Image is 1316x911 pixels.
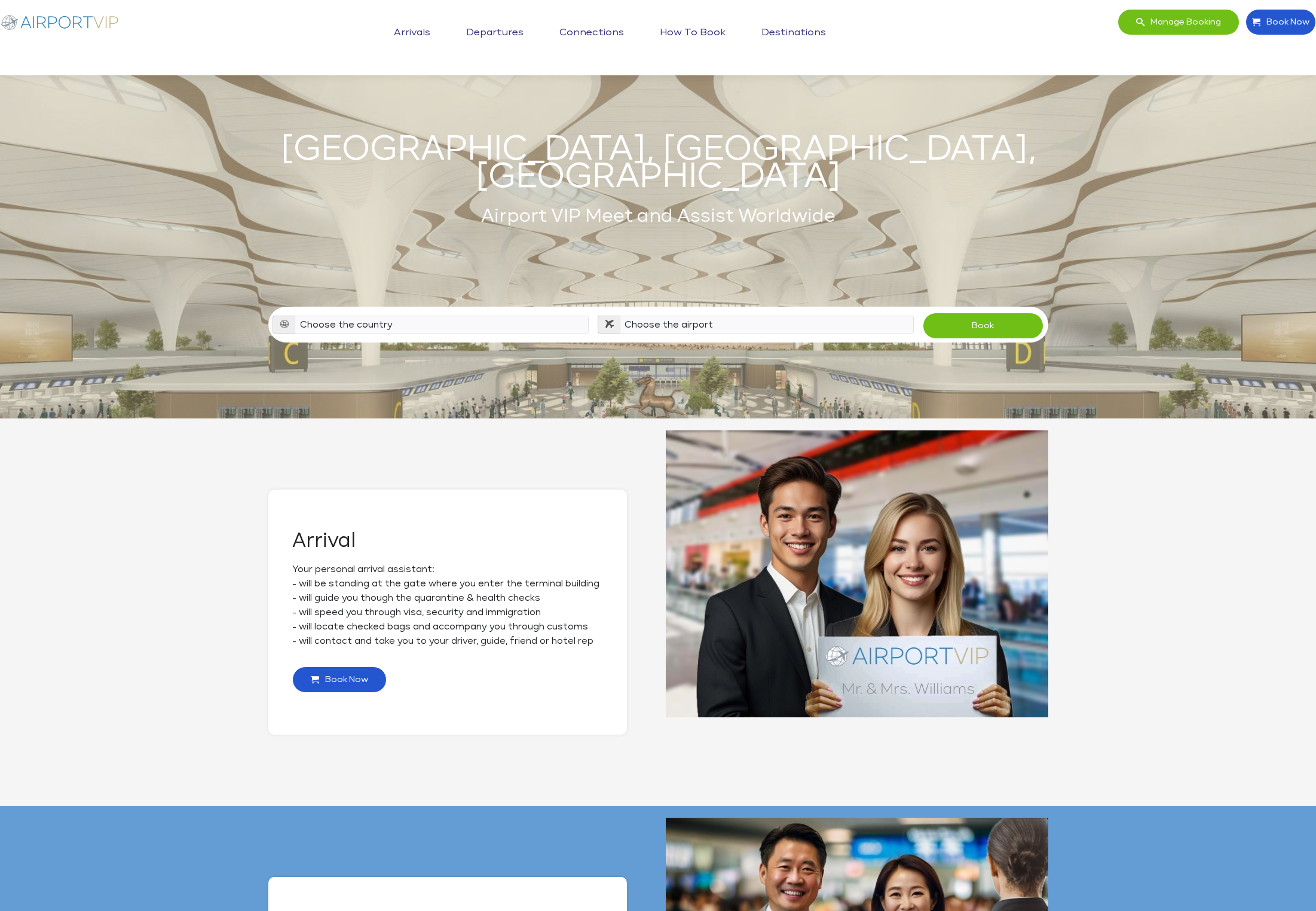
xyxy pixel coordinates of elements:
[463,18,527,48] a: Departures
[319,667,368,692] span: Book Now
[292,563,603,606] p: Your personal arrival assistant: - will be standing at the gate where you enter the terminal buil...
[556,18,627,48] a: Connections
[292,606,603,649] p: - will speed you through visa, security and immigration - will locate checked bags and accompany ...
[758,18,829,48] a: Destinations
[1118,9,1240,35] a: Manage booking
[292,531,603,551] h2: Arrival
[923,313,1044,339] button: Book
[268,203,1048,230] h2: Airport VIP Meet and Assist Worldwide
[391,18,433,48] a: Arrivals
[292,667,387,693] a: Book Now
[268,136,1048,191] h1: [GEOGRAPHIC_DATA], [GEOGRAPHIC_DATA], [GEOGRAPHIC_DATA]
[1144,10,1221,35] span: Manage booking
[1260,10,1309,35] span: Book Now
[657,18,729,48] a: How to book
[1245,9,1316,35] a: Book Now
